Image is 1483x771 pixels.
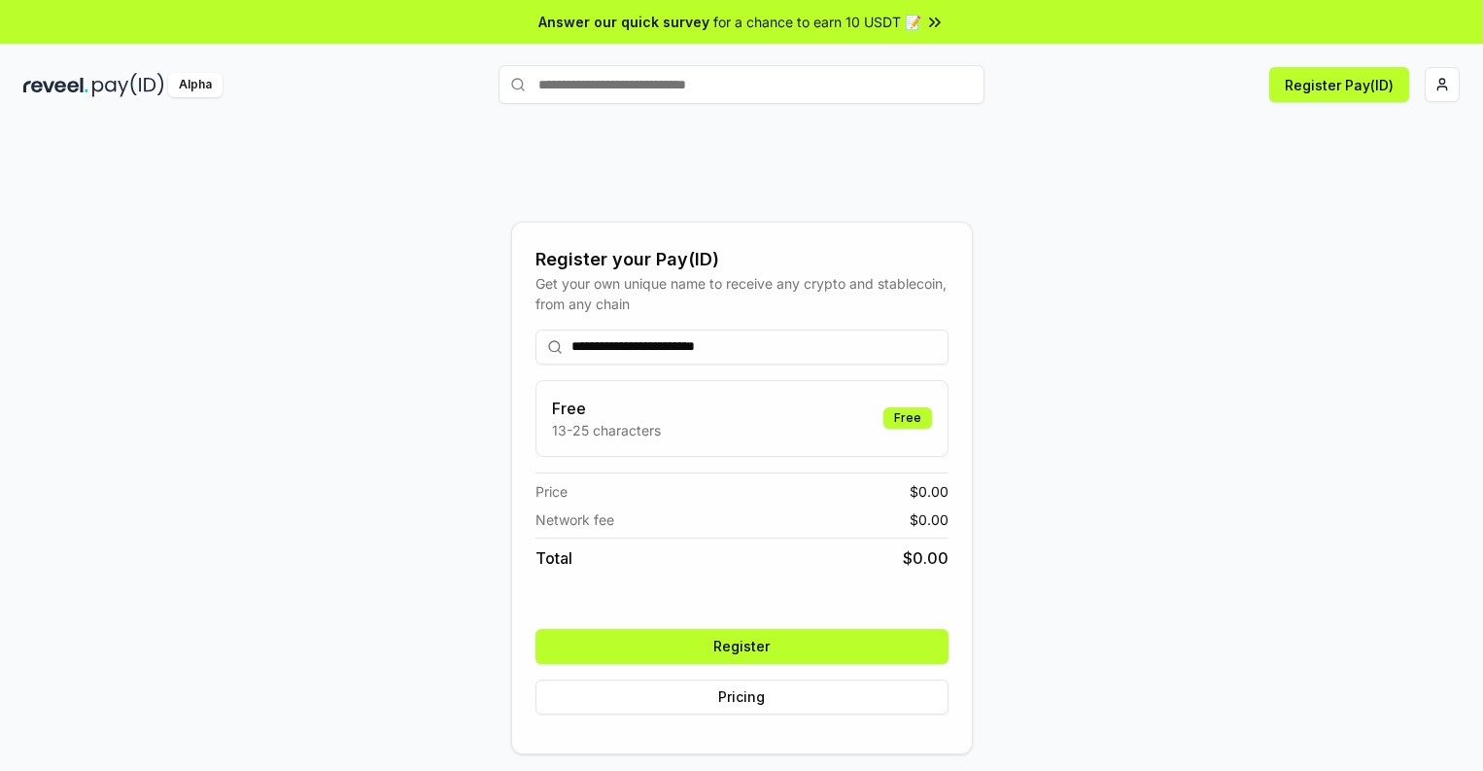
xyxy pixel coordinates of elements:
[535,246,948,273] div: Register your Pay(ID)
[23,73,88,97] img: reveel_dark
[910,509,948,530] span: $ 0.00
[535,680,948,715] button: Pricing
[535,481,568,502] span: Price
[910,481,948,502] span: $ 0.00
[535,273,948,314] div: Get your own unique name to receive any crypto and stablecoin, from any chain
[713,12,921,32] span: for a chance to earn 10 USDT 📝
[552,397,661,420] h3: Free
[535,509,614,530] span: Network fee
[903,546,948,570] span: $ 0.00
[883,407,932,429] div: Free
[1269,67,1409,102] button: Register Pay(ID)
[538,12,709,32] span: Answer our quick survey
[168,73,223,97] div: Alpha
[92,73,164,97] img: pay_id
[535,546,572,570] span: Total
[535,629,948,664] button: Register
[552,420,661,440] p: 13-25 characters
